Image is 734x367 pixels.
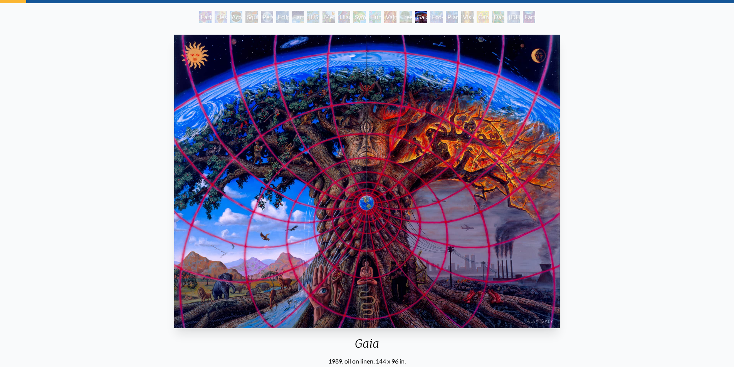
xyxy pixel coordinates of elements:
div: Dance of Cannabia [492,11,504,23]
div: Acorn Dream [230,11,242,23]
div: Flesh of the Gods [215,11,227,23]
div: [DEMOGRAPHIC_DATA] in the Ocean of Awareness [507,11,520,23]
div: Squirrel [245,11,258,23]
div: Vision Tree [461,11,474,23]
div: [US_STATE] Song [307,11,319,23]
div: Eclipse [276,11,289,23]
div: Tree & Person [400,11,412,23]
img: Gaia-1989-Alex-Grey-watermarked.jpg [174,35,560,328]
div: Earthmind [523,11,535,23]
div: Metamorphosis [322,11,335,23]
div: Cannabis Mudra [477,11,489,23]
div: Planetary Prayers [446,11,458,23]
div: Humming Bird [369,11,381,23]
div: Vajra Horse [384,11,396,23]
div: Gaia [415,11,427,23]
div: Gaia [171,337,563,357]
div: Lilacs [338,11,350,23]
div: Person Planet [261,11,273,23]
div: Eco-Atlas [430,11,443,23]
div: Symbiosis: Gall Wasp & Oak Tree [353,11,366,23]
div: Earth Witness [199,11,212,23]
div: 1989, oil on linen, 144 x 96 in. [171,357,563,366]
div: Earth Energies [292,11,304,23]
